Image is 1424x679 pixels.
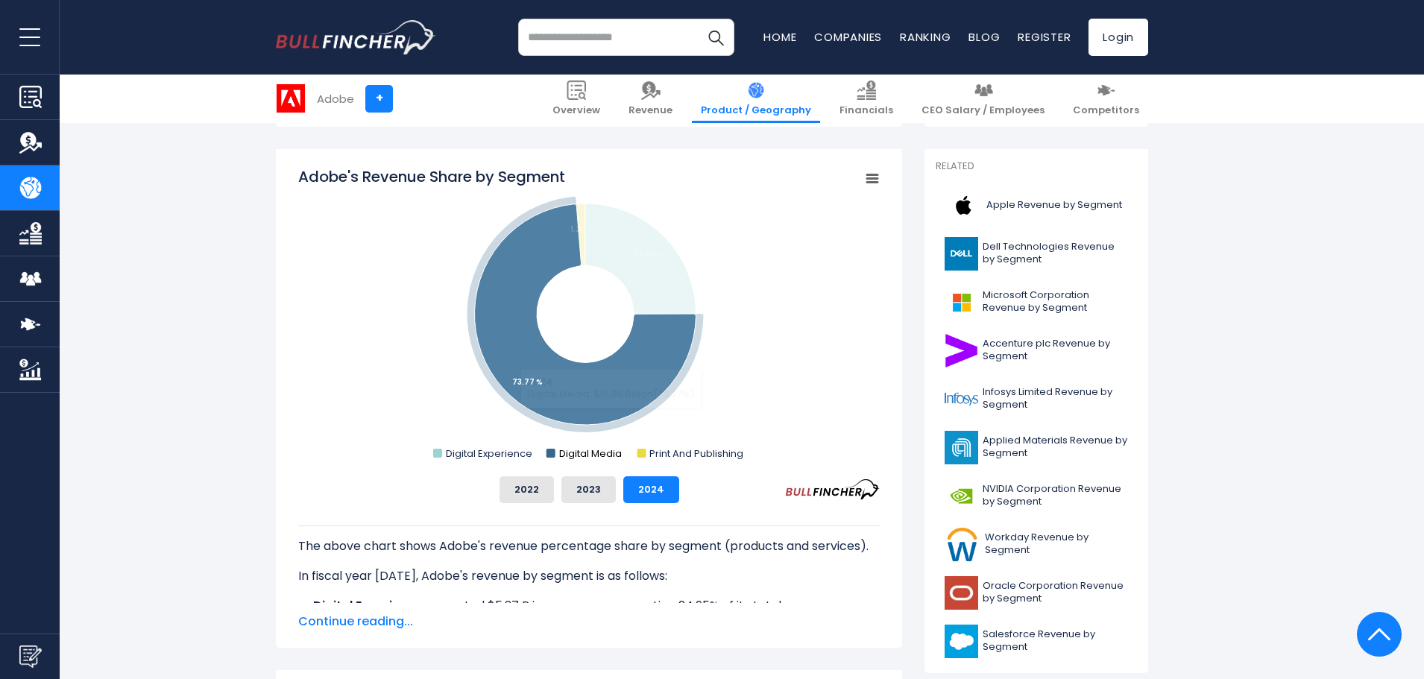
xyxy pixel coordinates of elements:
a: Applied Materials Revenue by Segment [936,427,1137,468]
a: Login [1089,19,1148,56]
span: Dell Technologies Revenue by Segment [983,241,1128,266]
img: DELL logo [945,237,978,271]
span: Salesforce Revenue by Segment [983,628,1128,654]
span: Microsoft Corporation Revenue by Segment [983,289,1128,315]
img: AAPL logo [945,189,982,222]
a: Product / Geography [692,75,820,123]
button: 2022 [500,476,554,503]
a: Revenue [620,75,681,123]
svg: Adobe's Revenue Share by Segment [298,166,880,464]
text: Digital Media [559,446,622,461]
img: WDAY logo [945,528,980,561]
a: Home [763,29,796,45]
span: Oracle Corporation Revenue by Segment [983,580,1128,605]
a: Competitors [1064,75,1148,123]
span: NVIDIA Corporation Revenue by Segment [983,483,1128,508]
a: CEO Salary / Employees [913,75,1053,123]
img: CRM logo [945,625,978,658]
button: Search [697,19,734,56]
a: Microsoft Corporation Revenue by Segment [936,282,1137,323]
tspan: 24.95 % [633,249,665,260]
img: AMAT logo [945,431,978,464]
span: Infosys Limited Revenue by Segment [983,386,1128,411]
tspan: Adobe's Revenue Share by Segment [298,166,565,187]
p: Related [936,160,1137,173]
a: Accenture plc Revenue by Segment [936,330,1137,371]
span: Accenture plc Revenue by Segment [983,338,1128,363]
a: + [365,85,393,113]
a: NVIDIA Corporation Revenue by Segment [936,476,1137,517]
span: Workday Revenue by Segment [985,531,1128,557]
button: 2024 [623,476,679,503]
a: Overview [544,75,609,123]
img: ADBE logo [277,84,305,113]
span: Applied Materials Revenue by Segment [983,435,1128,460]
img: MSFT logo [945,285,978,319]
a: Apple Revenue by Segment [936,185,1137,226]
img: INFY logo [945,382,978,416]
div: Adobe [317,90,354,107]
span: Apple Revenue by Segment [986,199,1122,212]
text: Print And Publishing [649,446,743,461]
span: Revenue [628,104,672,117]
a: Blog [968,29,1000,45]
tspan: 1.28 % [570,224,594,235]
li: generated $5.37 B in revenue, representing 24.95% of its total revenue. [298,597,880,615]
span: Continue reading... [298,613,880,631]
text: Digital Experience [446,446,532,461]
span: CEO Salary / Employees [921,104,1045,117]
a: Financials [831,75,902,123]
a: Dell Technologies Revenue by Segment [936,233,1137,274]
img: NVDA logo [945,479,978,513]
a: Ranking [900,29,951,45]
span: Overview [552,104,600,117]
a: Companies [814,29,882,45]
a: Oracle Corporation Revenue by Segment [936,572,1137,613]
img: ORCL logo [945,576,978,610]
button: 2023 [561,476,616,503]
span: Competitors [1073,104,1139,117]
a: Infosys Limited Revenue by Segment [936,379,1137,420]
span: Product / Geography [701,104,811,117]
p: The above chart shows Adobe's revenue percentage share by segment (products and services). [298,537,880,555]
a: Salesforce Revenue by Segment [936,621,1137,662]
b: Digital Experience [313,597,422,614]
span: Financials [839,104,893,117]
a: Workday Revenue by Segment [936,524,1137,565]
a: Register [1018,29,1071,45]
img: bullfincher logo [276,20,436,54]
a: Go to homepage [276,20,436,54]
tspan: 73.77 % [512,376,543,388]
img: ACN logo [945,334,978,367]
p: In fiscal year [DATE], Adobe's revenue by segment is as follows: [298,567,880,585]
